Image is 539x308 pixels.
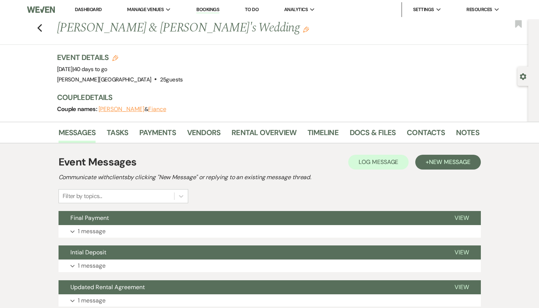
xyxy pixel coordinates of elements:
h1: Event Messages [59,154,137,170]
a: To Do [245,6,259,13]
a: Contacts [407,127,445,143]
a: Bookings [196,6,219,13]
a: Payments [139,127,176,143]
button: [PERSON_NAME] [99,106,144,112]
button: Intial Deposit [59,245,443,260]
div: Filter by topics... [63,192,102,201]
h1: [PERSON_NAME] & [PERSON_NAME]'s Wedding [57,19,389,37]
span: Couple names: [57,105,99,113]
span: [PERSON_NAME][GEOGRAPHIC_DATA] [57,76,152,83]
span: Updated Rental Agreement [70,283,145,291]
h3: Event Details [57,52,183,63]
span: Analytics [284,6,308,13]
button: Open lead details [520,73,526,80]
img: Weven Logo [27,2,55,17]
span: | [73,66,107,73]
span: New Message [429,158,470,166]
span: Final Payment [70,214,109,222]
button: 1 message [59,225,481,238]
button: Final Payment [59,211,443,225]
span: 25 guests [160,76,183,83]
span: View [455,248,469,256]
span: Resources [466,6,492,13]
button: 1 message [59,294,481,307]
span: View [455,214,469,222]
button: Updated Rental Agreement [59,280,443,294]
button: View [443,280,481,294]
span: Intial Deposit [70,248,106,256]
h2: Communicate with clients by clicking "New Message" or replying to an existing message thread. [59,173,481,182]
a: Notes [456,127,479,143]
button: Log Message [348,155,409,170]
a: Timeline [307,127,339,143]
a: Docs & Files [350,127,396,143]
button: View [443,211,481,225]
span: Log Message [359,158,398,166]
button: View [443,245,481,260]
span: Manage Venues [127,6,164,13]
a: Vendors [187,127,220,143]
a: Tasks [107,127,128,143]
button: 1 message [59,260,481,272]
span: 40 days to go [74,66,107,73]
button: Edit [303,26,309,33]
button: Fiance [148,106,166,112]
span: [DATE] [57,66,107,73]
span: View [455,283,469,291]
button: +New Message [415,155,480,170]
p: 1 message [78,227,106,236]
p: 1 message [78,261,106,271]
p: 1 message [78,296,106,305]
h3: Couple Details [57,92,472,103]
a: Messages [59,127,96,143]
span: Settings [413,6,434,13]
span: & [99,106,166,113]
a: Dashboard [75,6,102,13]
a: Rental Overview [232,127,296,143]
